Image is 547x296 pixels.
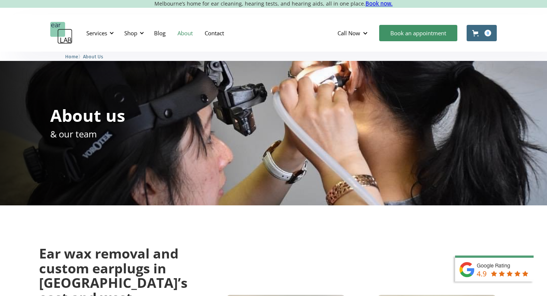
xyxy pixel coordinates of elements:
[338,29,360,37] div: Call Now
[484,30,491,36] div: 0
[120,22,146,44] div: Shop
[148,22,172,44] a: Blog
[83,54,103,59] span: About Us
[379,25,457,41] a: Book an appointment
[50,127,97,140] p: & our team
[467,25,497,41] a: Open cart
[65,53,78,60] a: Home
[332,22,375,44] div: Call Now
[50,107,125,124] h1: About us
[199,22,230,44] a: Contact
[50,22,73,44] a: home
[65,54,78,59] span: Home
[172,22,199,44] a: About
[65,53,83,61] li: 〉
[83,53,103,60] a: About Us
[124,29,137,37] div: Shop
[82,22,116,44] div: Services
[86,29,107,37] div: Services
